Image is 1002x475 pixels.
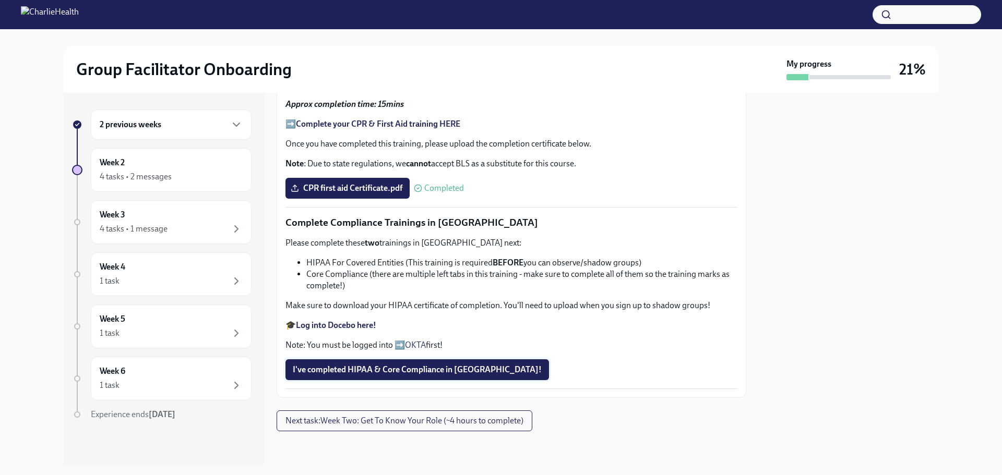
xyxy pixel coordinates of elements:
[285,320,737,331] p: 🎓
[72,200,252,244] a: Week 34 tasks • 1 message
[296,320,376,330] a: Log into Docebo here!
[100,313,125,325] h6: Week 5
[72,252,252,296] a: Week 41 task
[100,327,120,339] div: 1 task
[21,6,79,23] img: CharlieHealth
[424,184,464,192] span: Completed
[100,380,120,391] div: 1 task
[293,183,402,193] span: CPR first aid Certificate.pdf
[277,410,532,431] button: Next task:Week Two: Get To Know Your Role (~4 hours to complete)
[285,416,523,426] span: Next task : Week Two: Get To Know Your Role (~4 hours to complete)
[293,364,542,375] span: I've completed HIPAA & Core Compliance in [GEOGRAPHIC_DATA]!
[406,159,431,168] strong: cannot
[100,261,125,273] h6: Week 4
[91,109,252,140] div: 2 previous weeks
[285,237,737,249] p: Please complete these trainings in [GEOGRAPHIC_DATA] next:
[786,58,831,70] strong: My progress
[100,275,120,287] div: 1 task
[285,138,737,150] p: Once you have completed this training, please upload the completion certificate below.
[405,340,426,350] a: OKTA
[285,359,549,380] button: I've completed HIPAA & Core Compliance in [GEOGRAPHIC_DATA]!
[285,216,737,229] p: Complete Compliance Trainings in [GEOGRAPHIC_DATA]
[76,59,292,80] h2: Group Facilitator Onboarding
[296,119,460,129] a: Complete your CPR & First Aid training HERE
[100,366,125,377] h6: Week 6
[100,119,161,130] h6: 2 previous weeks
[100,223,168,235] div: 4 tasks • 1 message
[285,178,410,199] label: CPR first aid Certificate.pdf
[149,409,175,419] strong: [DATE]
[306,257,737,269] li: HIPAA For Covered Entities (This training is required you can observe/shadow groups)
[306,269,737,291] li: Core Compliance (there are multiple left tabs in this training - make sure to complete all of the...
[285,159,304,168] strong: Note
[285,99,404,109] strong: Approx completion time: 15mins
[91,409,175,419] span: Experience ends
[100,209,125,221] h6: Week 3
[285,339,737,351] p: Note: You must be logged into ➡️ first!
[72,148,252,192] a: Week 24 tasks • 2 messages
[365,238,379,248] strong: two
[72,305,252,348] a: Week 51 task
[493,258,523,267] strong: BEFORE
[72,357,252,400] a: Week 61 task
[285,158,737,169] p: : Due to state regulations, we accept BLS as a substitute for this course.
[285,118,737,130] p: ➡️
[285,300,737,311] p: Make sure to download your HIPAA certificate of completion. You'll need to upload when you sign u...
[100,157,125,168] h6: Week 2
[100,171,172,182] div: 4 tasks • 2 messages
[899,60,926,79] h3: 21%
